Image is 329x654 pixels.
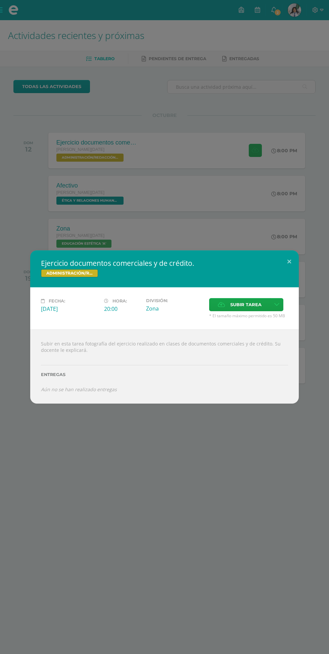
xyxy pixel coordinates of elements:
span: Fecha: [49,298,65,303]
button: Close (Esc) [280,250,299,273]
span: Subir tarea [230,298,262,311]
h2: Ejercicio documentos comerciales y de crédito. [41,258,288,268]
div: 20:00 [104,305,141,313]
div: [DATE] [41,305,99,313]
span: * El tamaño máximo permitido es 50 MB [209,313,288,319]
div: Zona [146,305,204,312]
label: Entregas [41,372,288,377]
label: División: [146,298,204,303]
span: Hora: [112,298,127,303]
div: Subir en esta tarea fotografía del ejercicio realizado en clases de documentos comerciales y de c... [30,329,299,404]
span: ADMINISTRACIÓN/REDACCIÓN Y CORRESPONDENCIA [41,269,98,277]
i: Aún no se han realizado entregas [41,386,117,393]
